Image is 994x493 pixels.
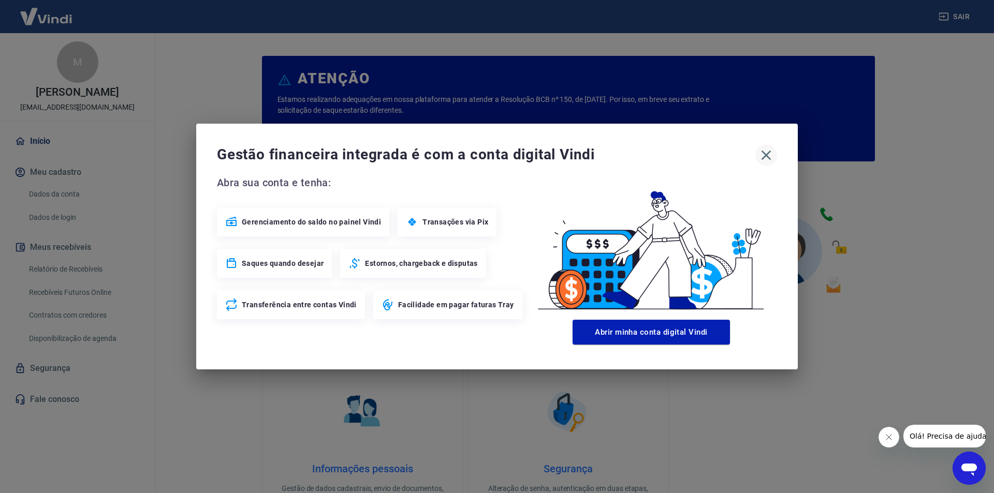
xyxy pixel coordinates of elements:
span: Estornos, chargeback e disputas [365,258,477,268]
span: Gestão financeira integrada é com a conta digital Vindi [217,144,755,165]
span: Saques quando desejar [242,258,324,268]
span: Transferência entre contas Vindi [242,300,357,310]
iframe: Fechar mensagem [879,427,899,447]
span: Olá! Precisa de ajuda? [6,7,87,16]
img: Good Billing [525,174,777,316]
span: Gerenciamento do saldo no painel Vindi [242,217,381,227]
span: Facilidade em pagar faturas Tray [398,300,514,310]
iframe: Botão para abrir a janela de mensagens [953,452,986,485]
button: Abrir minha conta digital Vindi [573,320,730,345]
iframe: Mensagem da empresa [903,425,986,447]
span: Transações via Pix [422,217,488,227]
span: Abra sua conta e tenha: [217,174,525,191]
